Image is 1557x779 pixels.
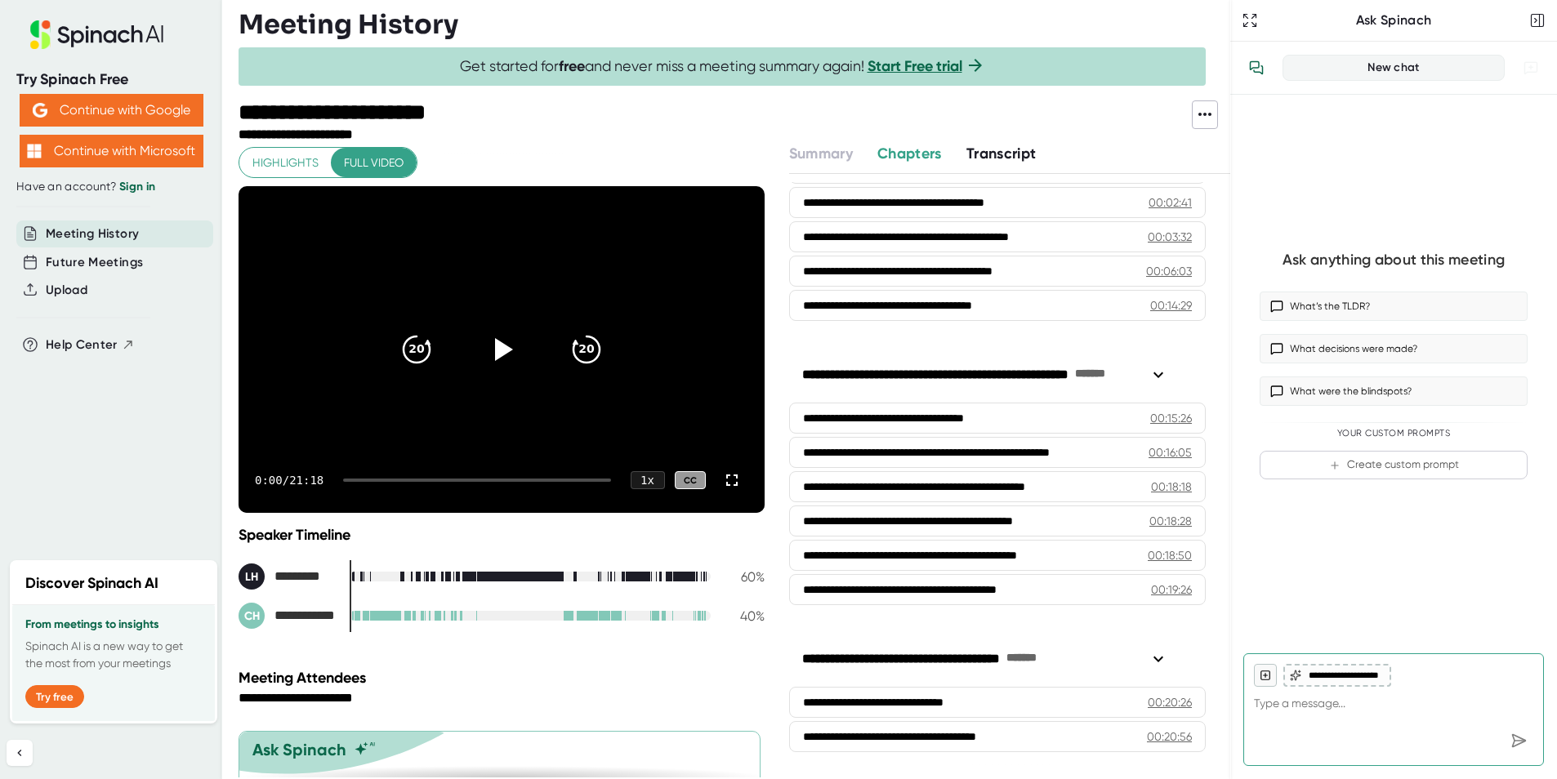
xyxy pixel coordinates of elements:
div: Speaker Timeline [239,526,765,544]
div: Have an account? [16,180,206,194]
span: Transcript [966,145,1037,162]
div: CC [675,471,706,490]
button: Continue with Microsoft [20,135,203,167]
div: 00:14:29 [1150,297,1192,314]
div: Craig Hunter [239,603,337,629]
div: LH [239,563,265,590]
span: Highlights [252,153,319,173]
button: Highlights [239,148,332,178]
div: Ask Spinach [252,740,346,759]
button: Help Center [46,336,135,354]
div: CH [239,603,265,629]
div: 1 x [631,471,665,489]
div: Lisa Hall [239,563,337,590]
div: 00:20:26 [1148,694,1192,710]
div: 40 % [724,608,765,624]
b: free [559,57,585,75]
a: Start Free trial [868,57,962,75]
div: 00:19:26 [1151,581,1192,598]
div: 0:00 / 21:18 [255,474,323,487]
p: Spinach AI is a new way to get the most from your meetings [25,638,202,672]
div: Try Spinach Free [16,70,206,89]
button: View conversation history [1240,51,1273,84]
div: Ask Spinach [1261,12,1526,29]
span: Chapters [877,145,942,162]
button: Close conversation sidebar [1526,9,1549,32]
button: Continue with Google [20,94,203,127]
button: Summary [789,143,853,165]
div: 00:16:05 [1149,444,1192,461]
div: 60 % [724,569,765,585]
button: Transcript [966,143,1037,165]
div: 00:18:50 [1148,547,1192,563]
h3: From meetings to insights [25,618,202,631]
span: Get started for and never miss a meeting summary again! [460,57,985,76]
button: Collapse sidebar [7,740,33,766]
div: 00:18:28 [1149,513,1192,529]
span: Summary [789,145,853,162]
div: 00:15:26 [1150,410,1192,426]
button: Full video [331,148,417,178]
button: Try free [25,685,84,708]
div: 00:20:56 [1147,728,1192,745]
div: 00:18:18 [1151,479,1192,495]
div: Meeting Attendees [239,669,769,687]
button: Chapters [877,143,942,165]
div: 00:02:41 [1149,194,1192,211]
button: What’s the TLDR? [1260,292,1528,321]
h3: Meeting History [239,9,458,40]
div: 00:03:32 [1148,229,1192,245]
div: Ask anything about this meeting [1283,251,1505,269]
button: Upload [46,281,87,300]
h2: Discover Spinach AI [25,572,158,594]
button: Future Meetings [46,253,143,272]
span: Help Center [46,336,118,354]
button: Meeting History [46,225,139,243]
a: Sign in [119,180,155,194]
div: Your Custom Prompts [1260,428,1528,439]
button: Expand to Ask Spinach page [1238,9,1261,32]
button: What decisions were made? [1260,334,1528,363]
button: Create custom prompt [1260,451,1528,479]
span: Full video [344,153,404,173]
div: 00:06:03 [1146,263,1192,279]
div: New chat [1293,60,1494,75]
img: Aehbyd4JwY73AAAAAElFTkSuQmCC [33,103,47,118]
div: Send message [1504,726,1533,755]
button: What were the blindspots? [1260,376,1528,406]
